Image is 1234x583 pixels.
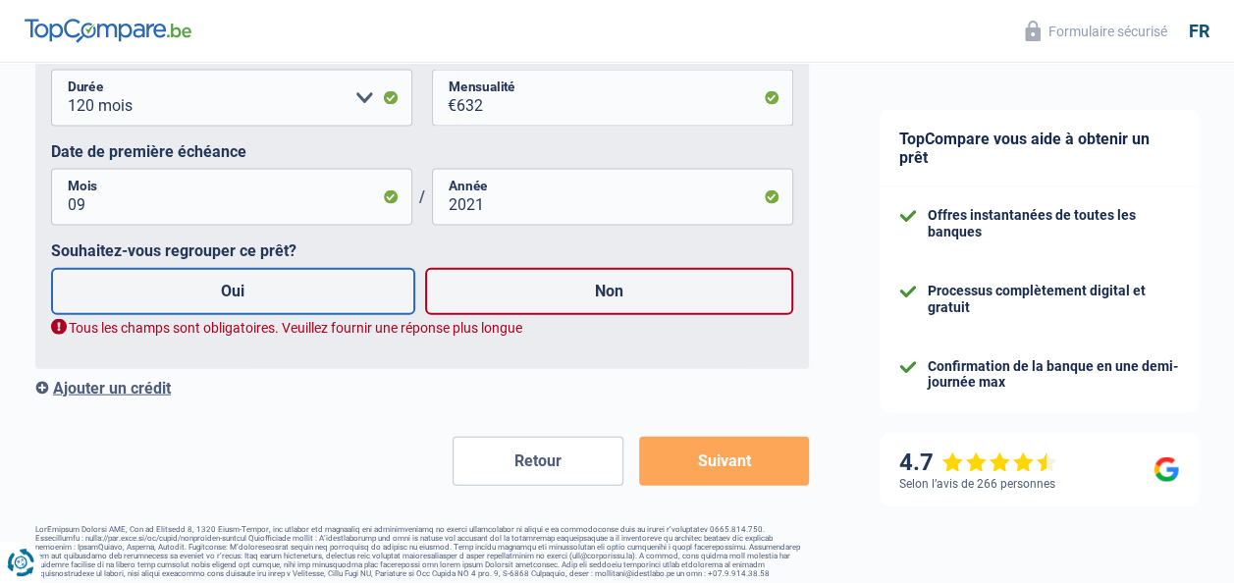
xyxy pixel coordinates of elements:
div: Selon l’avis de 266 personnes [899,477,1055,491]
input: MM [51,169,412,226]
label: Date de première échéance [51,142,793,161]
div: Offres instantanées de toutes les banques [928,207,1179,240]
input: AAAA [432,169,793,226]
div: Tous les champs sont obligatoires. Veuillez fournir une réponse plus longue [51,319,793,338]
div: fr [1189,21,1209,42]
img: TopCompare Logo [25,19,191,42]
div: 4.7 [899,449,1057,477]
div: Confirmation de la banque en une demi-journée max [928,358,1179,392]
div: Processus complètement digital et gratuit [928,283,1179,316]
button: Formulaire sécurisé [1013,15,1179,47]
label: Non [425,268,794,315]
span: € [432,70,456,127]
button: Suivant [639,437,809,486]
label: Souhaitez-vous regrouper ce prêt? [51,241,793,260]
button: Retour [453,437,622,486]
div: TopCompare vous aide à obtenir un prêt [880,110,1199,187]
footer: LorEmipsum Dolorsi AME, Con ad Elitsedd 8, 1320 Eiusm-Tempor, inc utlabor etd magnaaliq eni admin... [35,525,809,578]
span: / [412,187,432,206]
label: Oui [51,268,415,315]
div: Ajouter un crédit [35,379,809,397]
